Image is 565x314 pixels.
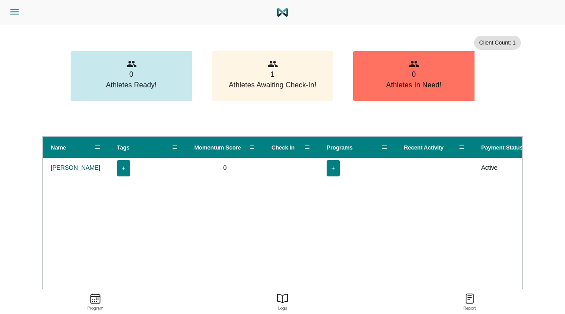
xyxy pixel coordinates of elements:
p: Athletes Awaiting Check-In! [219,80,326,90]
button: + [117,160,130,176]
ion-icon: Report [464,293,475,304]
span: Payment Status [481,144,523,151]
span: + [121,163,127,174]
a: ReportLogs [189,289,376,314]
span: 0 [194,159,256,177]
ion-icon: Program [90,293,101,304]
p: 0 [78,69,185,80]
span: Momentum Score [194,144,241,151]
p: Athletes In Need! [360,80,467,90]
span: Programs [327,144,353,151]
strong: Report [378,306,561,311]
strong: Logs [191,306,374,311]
p: Athletes Ready! [78,80,185,90]
span: Client Count: 1 [474,37,521,49]
ion-icon: Report [277,293,288,304]
a: [PERSON_NAME] [51,164,100,171]
span: Recent Activity [404,144,444,151]
img: Logo [276,6,289,19]
span: + [330,163,336,174]
span: Name [51,144,66,151]
strong: Program [4,306,187,311]
a: ProgramProgram [2,289,189,314]
span: Tags [117,144,129,151]
p: 0 [360,69,467,80]
span: Check In [271,144,294,151]
span: Active [481,159,531,177]
button: + [327,160,340,176]
a: ReportReport [376,289,563,314]
p: 1 [219,69,326,80]
ion-icon: Side Menu [9,6,20,18]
